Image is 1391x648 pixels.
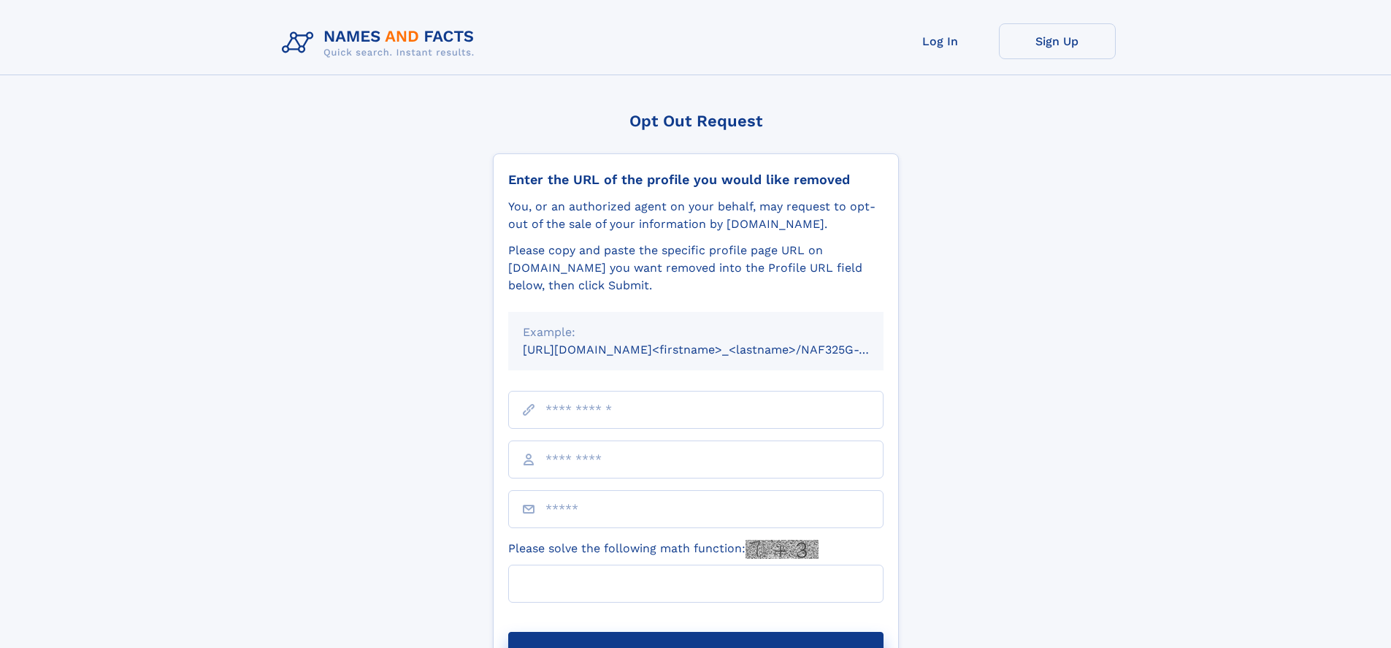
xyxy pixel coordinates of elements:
[508,242,884,294] div: Please copy and paste the specific profile page URL on [DOMAIN_NAME] you want removed into the Pr...
[523,324,869,341] div: Example:
[508,172,884,188] div: Enter the URL of the profile you would like removed
[999,23,1116,59] a: Sign Up
[493,112,899,130] div: Opt Out Request
[276,23,486,63] img: Logo Names and Facts
[882,23,999,59] a: Log In
[508,540,819,559] label: Please solve the following math function:
[508,198,884,233] div: You, or an authorized agent on your behalf, may request to opt-out of the sale of your informatio...
[523,343,911,357] small: [URL][DOMAIN_NAME]<firstname>_<lastname>/NAF325G-xxxxxxxx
